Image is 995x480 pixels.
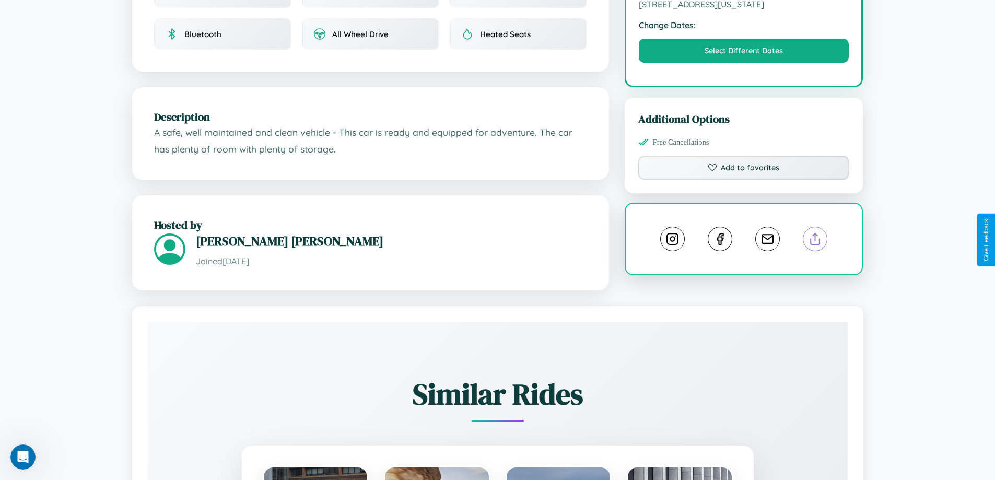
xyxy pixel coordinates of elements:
[196,232,587,250] h3: [PERSON_NAME] [PERSON_NAME]
[639,39,849,63] button: Select Different Dates
[480,29,531,39] span: Heated Seats
[184,29,221,39] span: Bluetooth
[653,138,709,147] span: Free Cancellations
[982,219,990,261] div: Give Feedback
[154,109,587,124] h2: Description
[638,111,850,126] h3: Additional Options
[639,20,849,30] strong: Change Dates:
[638,156,850,180] button: Add to favorites
[332,29,389,39] span: All Wheel Drive
[184,374,811,414] h2: Similar Rides
[10,444,36,470] iframe: Intercom live chat
[154,217,587,232] h2: Hosted by
[196,254,587,269] p: Joined [DATE]
[154,124,587,157] p: A safe, well maintained and clean vehicle - This car is ready and equipped for adventure. The car...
